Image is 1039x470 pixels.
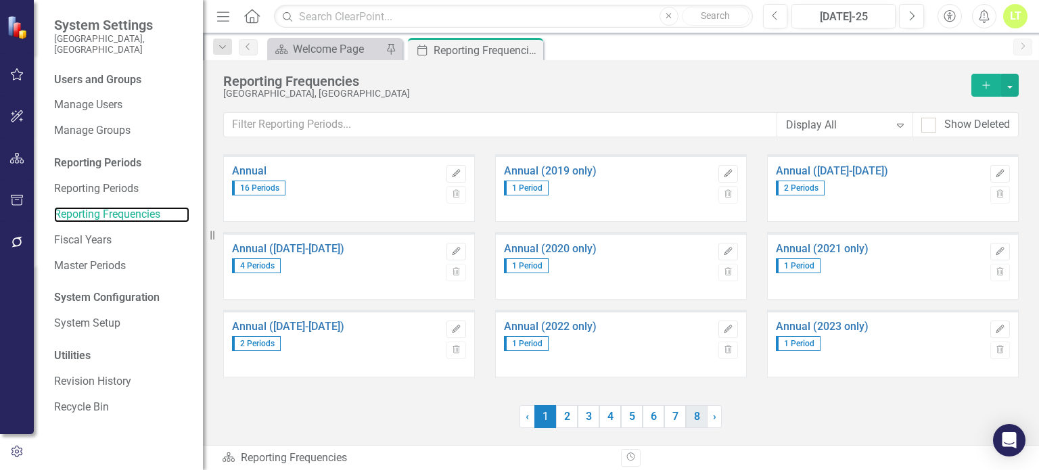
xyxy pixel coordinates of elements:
[786,117,890,133] div: Display All
[643,405,664,428] a: 6
[223,74,965,89] div: Reporting Frequencies
[54,72,189,88] div: Users and Groups
[504,165,712,177] a: Annual (2019 only)
[223,112,777,137] input: Filter Reporting Periods...
[7,15,30,39] img: ClearPoint Strategy
[232,181,285,195] span: 16 Periods
[232,243,440,255] a: Annual ([DATE]-[DATE])
[504,336,549,351] span: 1 Period
[556,405,578,428] a: 2
[686,405,708,428] a: 8
[791,4,896,28] button: [DATE]-25
[54,400,189,415] a: Recycle Bin
[54,233,189,248] a: Fiscal Years
[504,321,712,333] a: Annual (2022 only)
[504,181,549,195] span: 1 Period
[776,165,984,177] a: Annual ([DATE]-[DATE])
[54,123,189,139] a: Manage Groups
[54,17,189,33] span: System Settings
[526,410,529,423] span: ‹
[504,243,712,255] a: Annual (2020 only)
[54,258,189,274] a: Master Periods
[232,258,281,273] span: 4 Periods
[223,89,965,99] div: [GEOGRAPHIC_DATA], [GEOGRAPHIC_DATA]
[993,424,1025,456] div: Open Intercom Messenger
[578,405,599,428] a: 3
[293,41,382,57] div: Welcome Page
[54,156,189,171] div: Reporting Periods
[54,97,189,113] a: Manage Users
[776,181,825,195] span: 2 Periods
[222,450,611,466] div: Reporting Frequencies
[232,321,440,333] a: Annual ([DATE]-[DATE])
[599,405,621,428] a: 4
[776,321,984,333] a: Annual (2023 only)
[54,290,189,306] div: System Configuration
[54,374,189,390] a: Revision History
[434,42,540,59] div: Reporting Frequencies
[701,10,730,21] span: Search
[944,117,1010,133] div: Show Deleted
[232,336,281,351] span: 2 Periods
[776,243,984,255] a: Annual (2021 only)
[504,258,549,273] span: 1 Period
[713,410,716,423] span: ›
[54,207,189,222] a: Reporting Frequencies
[534,405,556,428] span: 1
[232,165,440,177] a: Annual
[1003,4,1028,28] button: LT
[271,41,382,57] a: Welcome Page
[796,9,891,25] div: [DATE]-25
[54,33,189,55] small: [GEOGRAPHIC_DATA], [GEOGRAPHIC_DATA]
[274,5,752,28] input: Search ClearPoint...
[54,181,189,197] a: Reporting Periods
[54,348,189,364] div: Utilities
[664,405,686,428] a: 7
[682,7,749,26] button: Search
[54,316,189,331] a: System Setup
[776,258,821,273] span: 1 Period
[776,336,821,351] span: 1 Period
[621,405,643,428] a: 5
